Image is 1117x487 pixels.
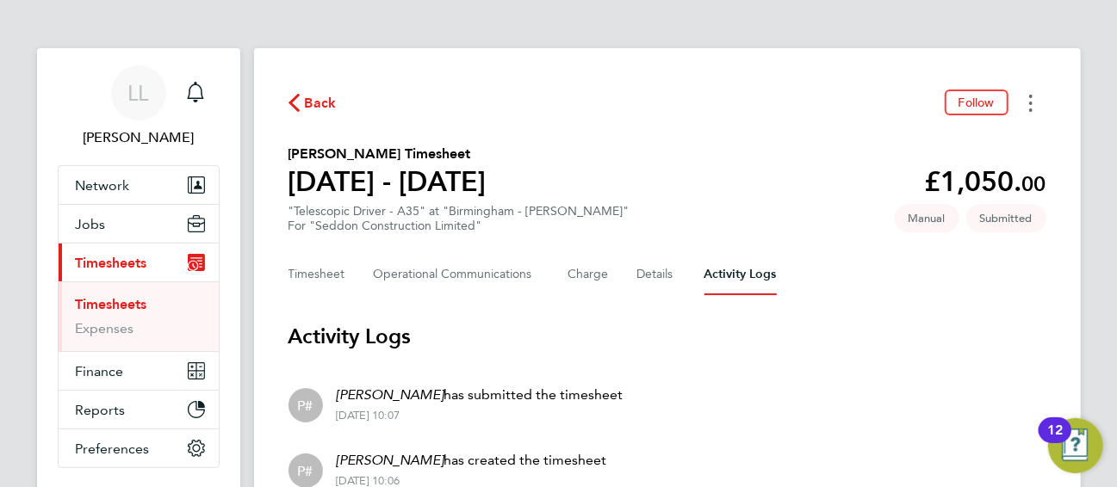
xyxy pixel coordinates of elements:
span: Finance [76,363,124,379]
button: Jobs [59,205,219,243]
button: Timesheet [289,254,346,295]
span: Reports [76,402,126,418]
button: Open Resource Center, 12 new notifications [1048,418,1103,473]
app-decimal: £1,050. [925,165,1046,198]
button: Reports [59,391,219,428]
span: 00 [1022,171,1046,196]
span: Follow [959,95,995,110]
span: This timesheet was manually created. [895,204,959,232]
span: Jobs [76,216,106,232]
button: Network [59,166,219,204]
span: This timesheet is Submitted. [966,204,1046,232]
button: Preferences [59,429,219,467]
button: Charge [568,254,610,295]
span: P# [298,461,313,480]
span: Network [76,177,130,194]
h2: [PERSON_NAME] Timesheet [289,144,487,164]
span: Timesheets [76,255,147,271]
div: For "Seddon Construction Limited" [289,219,630,233]
p: has created the timesheet [337,450,607,471]
div: [DATE] 10:07 [337,409,624,422]
span: LL [128,82,149,104]
button: Back [289,92,337,114]
button: Timesheets [59,243,219,281]
p: has submitted the timesheet [337,385,624,405]
div: Person #254495 [289,388,323,422]
em: [PERSON_NAME] [337,452,444,468]
button: Activity Logs [704,254,777,295]
h1: [DATE] - [DATE] [289,164,487,199]
span: Back [305,93,337,114]
a: LL[PERSON_NAME] [58,65,220,148]
button: Finance [59,352,219,390]
button: Details [637,254,677,295]
button: Operational Communications [374,254,541,295]
button: Timesheets Menu [1015,89,1046,116]
a: Expenses [76,320,134,336]
a: Timesheets [76,296,147,312]
em: [PERSON_NAME] [337,386,444,403]
button: Follow [945,89,1008,115]
span: Lesley Littler [58,127,220,148]
span: Preferences [76,441,150,457]
div: Timesheets [59,281,219,351]
h3: Activity Logs [289,323,1046,350]
div: "Telescopic Driver - A35" at "Birmingham - [PERSON_NAME]" [289,204,630,233]
div: 12 [1047,430,1063,453]
span: P# [298,396,313,415]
